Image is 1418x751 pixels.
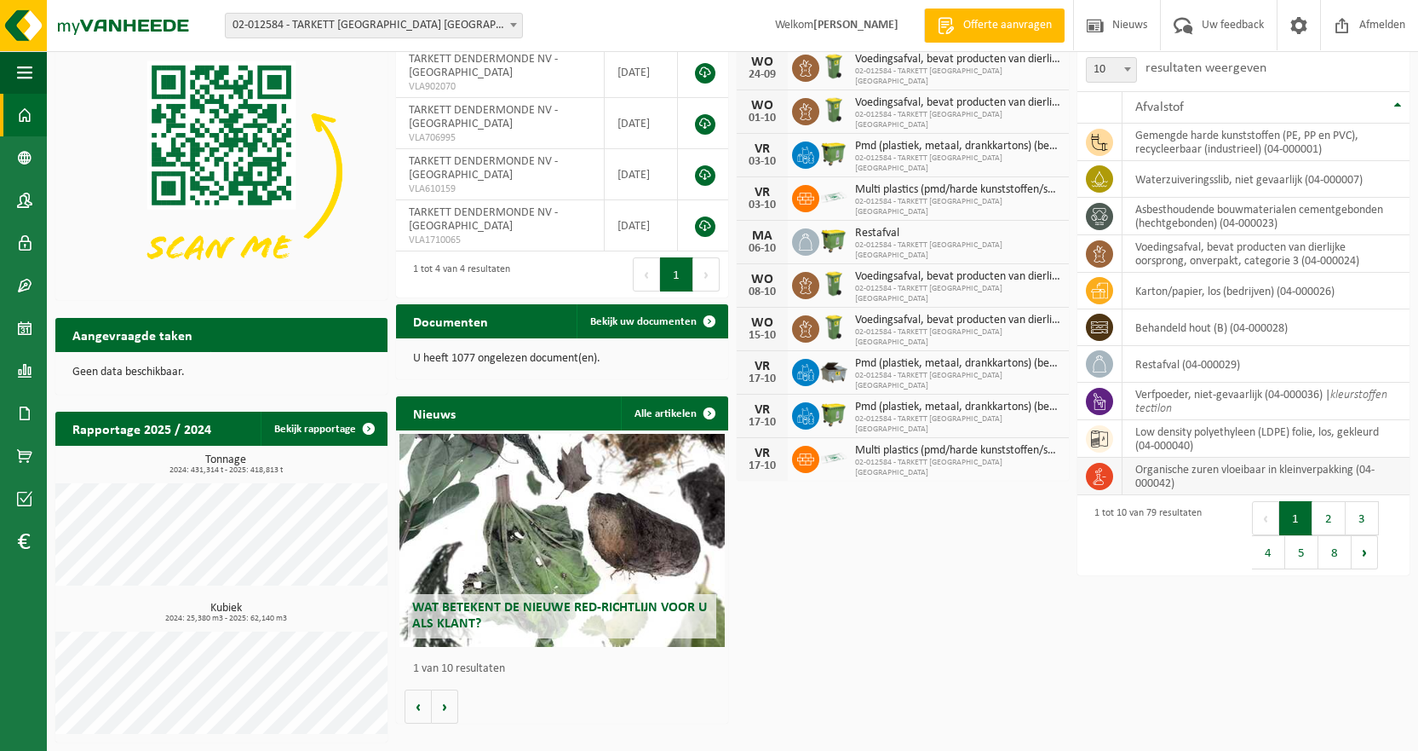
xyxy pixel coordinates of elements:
img: WB-1100-HPE-GN-50 [819,139,848,168]
button: 4 [1252,535,1285,569]
div: WO [745,99,779,113]
a: Bekijk rapportage [261,412,386,446]
h2: Nieuws [396,396,473,430]
img: WB-1100-HPE-GN-50 [819,226,848,255]
button: Vorige [405,690,432,724]
span: 02-012584 - TARKETT DENDERMONDE NV - DENDERMONDE [225,13,523,38]
span: Voedingsafval, bevat producten van dierlijke oorsprong, onverpakt, categorie 3 [855,53,1060,66]
span: 10 [1086,57,1137,83]
td: restafval (04-000029) [1122,346,1409,383]
span: 02-012584 - TARKETT [GEOGRAPHIC_DATA] [GEOGRAPHIC_DATA] [855,197,1060,217]
img: LP-SK-00500-LPE-16 [819,443,848,472]
button: 3 [1346,501,1379,535]
td: asbesthoudende bouwmaterialen cementgebonden (hechtgebonden) (04-000023) [1122,198,1409,235]
div: WO [745,273,779,286]
div: 15-10 [745,330,779,342]
span: Voedingsafval, bevat producten van dierlijke oorsprong, onverpakt, categorie 3 [855,314,1060,327]
h3: Tonnage [64,454,388,475]
span: VLA610159 [409,182,591,196]
button: 2 [1312,501,1346,535]
span: 2024: 431,314 t - 2025: 418,813 t [64,466,388,475]
div: VR [745,403,779,417]
button: 8 [1318,535,1352,569]
label: resultaten weergeven [1145,61,1266,75]
td: verfpoeder, niet-gevaarlijk (04-000036) | [1122,383,1409,420]
span: VLA706995 [409,131,591,145]
div: VR [745,360,779,373]
strong: [PERSON_NAME] [813,19,898,32]
div: VR [745,142,779,156]
span: 02-012584 - TARKETT [GEOGRAPHIC_DATA] [GEOGRAPHIC_DATA] [855,66,1060,87]
img: LP-SK-00500-LPE-16 [819,182,848,211]
div: 06-10 [745,243,779,255]
img: WB-5000-GAL-GY-01 [819,356,848,385]
td: waterzuiveringsslib, niet gevaarlijk (04-000007) [1122,161,1409,198]
span: 02-012584 - TARKETT [GEOGRAPHIC_DATA] [GEOGRAPHIC_DATA] [855,414,1060,435]
div: 01-10 [745,113,779,124]
span: 02-012584 - TARKETT [GEOGRAPHIC_DATA] [GEOGRAPHIC_DATA] [855,110,1060,130]
h2: Documenten [396,304,505,338]
span: 02-012584 - TARKETT [GEOGRAPHIC_DATA] [GEOGRAPHIC_DATA] [855,327,1060,348]
div: MA [745,229,779,243]
span: VLA1710065 [409,234,591,247]
span: 02-012584 - TARKETT [GEOGRAPHIC_DATA] [GEOGRAPHIC_DATA] [855,371,1060,391]
div: 08-10 [745,286,779,298]
div: 24-09 [745,69,779,81]
td: gemengde harde kunststoffen (PE, PP en PVC), recycleerbaar (industrieel) (04-000001) [1122,124,1409,161]
img: WB-0140-HPE-GN-50 [819,95,848,124]
a: Wat betekent de nieuwe RED-richtlijn voor u als klant? [399,434,725,647]
div: VR [745,447,779,460]
a: Offerte aanvragen [924,9,1065,43]
button: 1 [660,257,693,292]
span: TARKETT DENDERMONDE NV - [GEOGRAPHIC_DATA] [409,104,558,130]
span: TARKETT DENDERMONDE NV - [GEOGRAPHIC_DATA] [409,155,558,182]
img: Download de VHEPlus App [55,47,388,297]
span: 02-012584 - TARKETT [GEOGRAPHIC_DATA] [GEOGRAPHIC_DATA] [855,458,1060,478]
span: Multi plastics (pmd/harde kunststoffen/spanbanden/eps/folie naturel/folie gemeng... [855,444,1060,458]
span: Multi plastics (pmd/harde kunststoffen/spanbanden/eps/folie naturel/folie gemeng... [855,183,1060,197]
span: Afvalstof [1135,101,1184,114]
h2: Rapportage 2025 / 2024 [55,412,228,445]
span: 02-012584 - TARKETT [GEOGRAPHIC_DATA] [GEOGRAPHIC_DATA] [855,153,1060,174]
h2: Aangevraagde taken [55,318,210,351]
span: 02-012584 - TARKETT DENDERMONDE NV - DENDERMONDE [226,14,522,38]
i: kleurstoffen tectilon [1135,389,1387,415]
a: Alle artikelen [621,396,726,430]
span: 10 [1087,58,1136,82]
td: organische zuren vloeibaar in kleinverpakking (04-000042) [1122,458,1409,495]
span: TARKETT DENDERMONDE NV - [GEOGRAPHIC_DATA] [409,206,558,233]
td: [DATE] [605,200,678,251]
td: [DATE] [605,98,678,149]
div: WO [745,316,779,330]
img: WB-0140-HPE-GN-50 [819,269,848,298]
span: Restafval [855,227,1060,240]
span: 02-012584 - TARKETT [GEOGRAPHIC_DATA] [GEOGRAPHIC_DATA] [855,240,1060,261]
td: voedingsafval, bevat producten van dierlijke oorsprong, onverpakt, categorie 3 (04-000024) [1122,235,1409,273]
span: Offerte aanvragen [959,17,1056,34]
span: TARKETT DENDERMONDE NV - [GEOGRAPHIC_DATA] [409,53,558,79]
span: Voedingsafval, bevat producten van dierlijke oorsprong, onverpakt, categorie 3 [855,270,1060,284]
span: 2024: 25,380 m3 - 2025: 62,140 m3 [64,615,388,623]
button: 1 [1279,501,1312,535]
button: Next [1352,535,1378,569]
p: 1 van 10 resultaten [413,663,720,675]
a: Bekijk uw documenten [577,304,726,338]
p: Geen data beschikbaar. [72,367,370,378]
img: WB-0140-HPE-GN-50 [819,52,848,81]
span: Pmd (plastiek, metaal, drankkartons) (bedrijven) [855,401,1060,414]
div: 17-10 [745,417,779,429]
td: behandeld hout (B) (04-000028) [1122,309,1409,346]
img: WB-0140-HPE-GN-50 [819,313,848,342]
div: 03-10 [745,156,779,168]
span: Wat betekent de nieuwe RED-richtlijn voor u als klant? [412,601,707,631]
button: Next [693,257,720,292]
td: [DATE] [605,149,678,200]
span: VLA902070 [409,80,591,94]
span: 02-012584 - TARKETT [GEOGRAPHIC_DATA] [GEOGRAPHIC_DATA] [855,284,1060,304]
button: Volgende [432,690,458,724]
img: WB-1100-HPE-GN-50 [819,400,848,429]
h3: Kubiek [64,603,388,623]
div: WO [745,55,779,69]
button: 5 [1285,535,1318,569]
span: Voedingsafval, bevat producten van dierlijke oorsprong, onverpakt, categorie 3 [855,96,1060,110]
